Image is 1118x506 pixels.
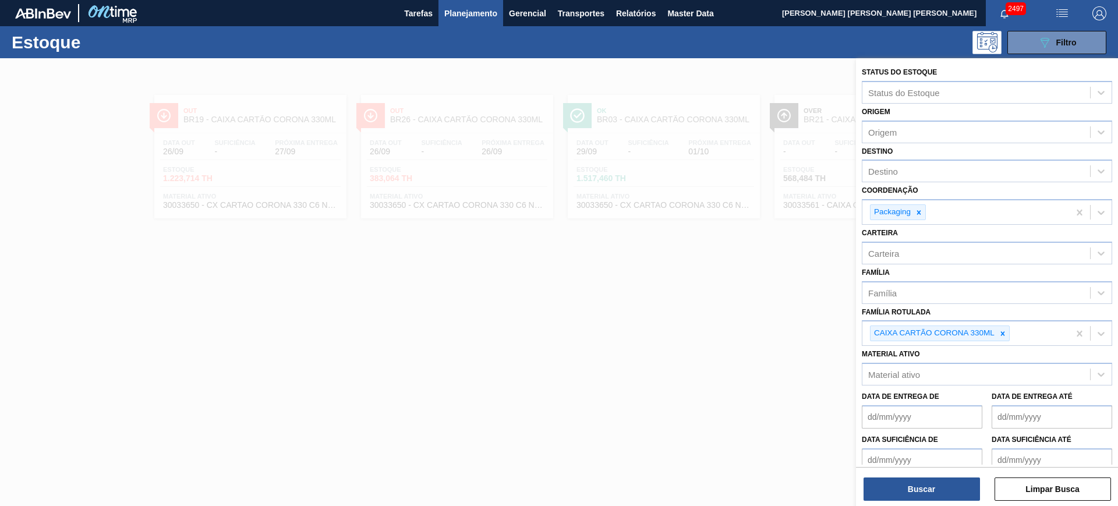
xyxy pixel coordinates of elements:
[862,308,931,316] label: Família Rotulada
[558,6,604,20] span: Transportes
[868,288,897,298] div: Família
[871,326,996,341] div: CAIXA CARTÃO CORONA 330ML
[868,370,920,380] div: Material ativo
[862,268,890,277] label: Família
[404,6,433,20] span: Tarefas
[616,6,656,20] span: Relatórios
[1056,38,1077,47] span: Filtro
[667,6,713,20] span: Master Data
[862,350,920,358] label: Material ativo
[12,36,186,49] h1: Estoque
[992,392,1073,401] label: Data de Entrega até
[992,436,1071,444] label: Data suficiência até
[992,405,1112,429] input: dd/mm/yyyy
[862,108,890,116] label: Origem
[862,147,893,155] label: Destino
[862,229,898,237] label: Carteira
[992,448,1112,472] input: dd/mm/yyyy
[868,127,897,137] div: Origem
[862,405,982,429] input: dd/mm/yyyy
[1006,2,1026,15] span: 2497
[871,205,912,220] div: Packaging
[986,5,1023,22] button: Notificações
[862,68,937,76] label: Status do Estoque
[868,87,940,97] div: Status do Estoque
[15,8,71,19] img: TNhmsLtSVTkK8tSr43FrP2fwEKptu5GPRR3wAAAABJRU5ErkJggg==
[868,167,898,176] div: Destino
[972,31,1002,54] div: Pogramando: nenhum usuário selecionado
[1092,6,1106,20] img: Logout
[862,186,918,194] label: Coordenação
[868,248,899,258] div: Carteira
[862,436,938,444] label: Data suficiência de
[862,448,982,472] input: dd/mm/yyyy
[509,6,546,20] span: Gerencial
[444,6,497,20] span: Planejamento
[1007,31,1106,54] button: Filtro
[1055,6,1069,20] img: userActions
[862,392,939,401] label: Data de Entrega de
